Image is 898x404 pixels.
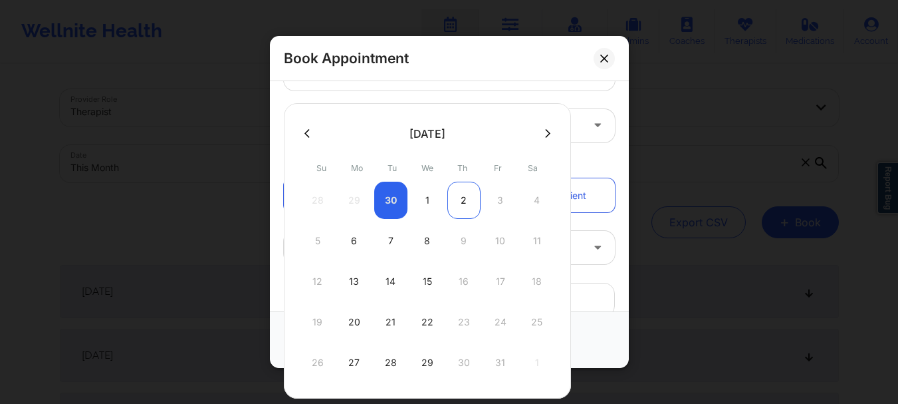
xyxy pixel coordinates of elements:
[338,344,371,381] div: Mon Oct 27 2025
[459,178,615,212] a: Not Registered Patient
[457,163,467,173] abbr: Thursday
[284,49,409,67] h2: Book Appointment
[411,303,444,341] div: Wed Oct 22 2025
[528,163,538,173] abbr: Saturday
[411,222,444,260] div: Wed Oct 08 2025
[284,283,615,317] input: Patient's Email
[275,156,624,170] div: Patient information:
[338,303,371,341] div: Mon Oct 20 2025
[338,222,371,260] div: Mon Oct 06 2025
[447,182,481,219] div: Thu Oct 02 2025
[411,344,444,381] div: Wed Oct 29 2025
[374,222,407,260] div: Tue Oct 07 2025
[374,344,407,381] div: Tue Oct 28 2025
[421,163,433,173] abbr: Wednesday
[494,163,502,173] abbr: Friday
[411,263,444,300] div: Wed Oct 15 2025
[316,163,326,173] abbr: Sunday
[338,263,371,300] div: Mon Oct 13 2025
[388,163,397,173] abbr: Tuesday
[411,182,444,219] div: Wed Oct 01 2025
[374,263,407,300] div: Tue Oct 14 2025
[351,163,363,173] abbr: Monday
[374,303,407,341] div: Tue Oct 21 2025
[409,127,445,140] div: [DATE]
